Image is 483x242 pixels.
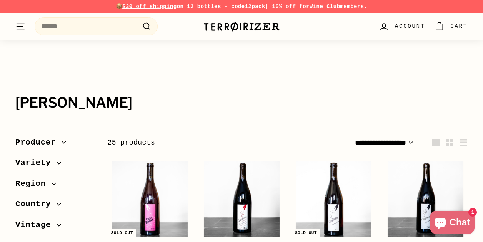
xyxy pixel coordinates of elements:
[15,177,52,190] span: Region
[108,229,136,237] div: Sold out
[15,175,95,196] button: Region
[374,15,430,38] a: Account
[395,22,425,30] span: Account
[15,134,95,155] button: Producer
[122,3,177,10] span: $30 off shipping
[15,2,468,11] p: 📦 on 12 bottles - code | 10% off for members.
[428,211,477,236] inbox-online-store-chat: Shopify online store chat
[450,22,468,30] span: Cart
[108,137,288,148] div: 25 products
[15,155,95,175] button: Variety
[15,196,95,217] button: Country
[430,15,472,38] a: Cart
[15,95,468,111] h1: [PERSON_NAME]
[245,3,265,10] strong: 12pack
[15,198,57,211] span: Country
[292,229,320,237] div: Sold out
[310,3,340,10] a: Wine Club
[15,217,95,237] button: Vintage
[15,136,62,149] span: Producer
[15,218,57,232] span: Vintage
[15,156,57,170] span: Variety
